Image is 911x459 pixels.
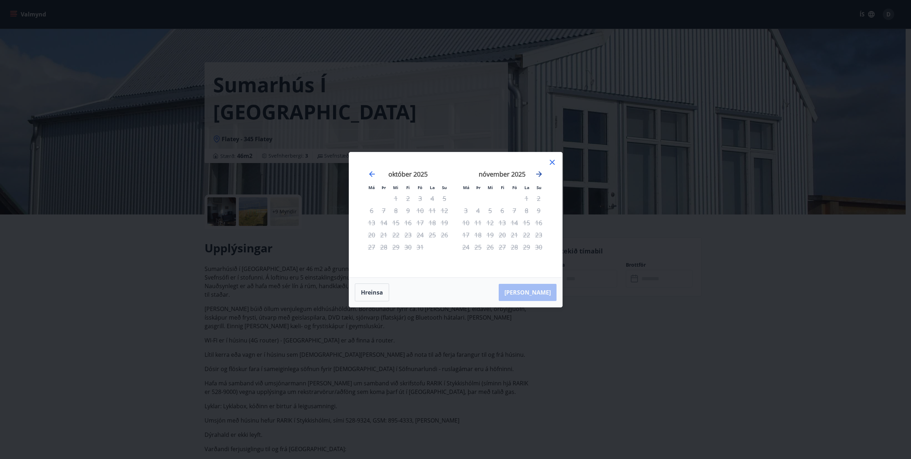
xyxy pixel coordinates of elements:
small: Su [442,185,447,190]
td: Not available. miðvikudagur, 12. nóvember 2025 [484,217,496,229]
small: Fö [418,185,422,190]
small: Fi [406,185,410,190]
td: Not available. föstudagur, 10. október 2025 [414,204,426,217]
td: Not available. miðvikudagur, 15. október 2025 [390,217,402,229]
small: Má [463,185,469,190]
td: Not available. þriðjudagur, 7. október 2025 [378,204,390,217]
td: Not available. laugardagur, 18. október 2025 [426,217,438,229]
td: Not available. föstudagur, 28. nóvember 2025 [508,241,520,253]
td: Not available. þriðjudagur, 14. október 2025 [378,217,390,229]
td: Not available. miðvikudagur, 1. október 2025 [390,192,402,204]
td: Not available. mánudagur, 27. október 2025 [366,241,378,253]
td: Not available. þriðjudagur, 25. nóvember 2025 [472,241,484,253]
td: Not available. miðvikudagur, 26. nóvember 2025 [484,241,496,253]
small: Mi [488,185,493,190]
td: Not available. fimmtudagur, 30. október 2025 [402,241,414,253]
td: Not available. miðvikudagur, 8. október 2025 [390,204,402,217]
td: Not available. föstudagur, 24. október 2025 [414,229,426,241]
td: Not available. mánudagur, 10. nóvember 2025 [460,217,472,229]
td: Not available. þriðjudagur, 21. október 2025 [378,229,390,241]
td: Not available. föstudagur, 17. október 2025 [414,217,426,229]
td: Not available. föstudagur, 21. nóvember 2025 [508,229,520,241]
div: Calendar [358,161,554,269]
td: Not available. miðvikudagur, 29. október 2025 [390,241,402,253]
td: Not available. fimmtudagur, 9. október 2025 [402,204,414,217]
td: Not available. laugardagur, 15. nóvember 2025 [520,217,533,229]
td: Not available. laugardagur, 22. nóvember 2025 [520,229,533,241]
td: Not available. föstudagur, 31. október 2025 [414,241,426,253]
td: Not available. sunnudagur, 30. nóvember 2025 [533,241,545,253]
td: Not available. laugardagur, 1. nóvember 2025 [520,192,533,204]
td: Not available. þriðjudagur, 28. október 2025 [378,241,390,253]
td: Not available. mánudagur, 6. október 2025 [366,204,378,217]
td: Not available. mánudagur, 13. október 2025 [366,217,378,229]
div: Move forward to switch to the next month. [535,170,543,178]
td: Not available. fimmtudagur, 27. nóvember 2025 [496,241,508,253]
small: Þr [382,185,386,190]
td: Not available. laugardagur, 25. október 2025 [426,229,438,241]
small: Su [537,185,542,190]
button: Hreinsa [355,283,389,301]
small: Fi [501,185,504,190]
strong: nóvember 2025 [479,170,525,178]
small: Má [368,185,375,190]
td: Not available. sunnudagur, 2. nóvember 2025 [533,192,545,204]
td: Not available. fimmtudagur, 20. nóvember 2025 [496,229,508,241]
td: Not available. sunnudagur, 9. nóvember 2025 [533,204,545,217]
td: Not available. þriðjudagur, 18. nóvember 2025 [472,229,484,241]
td: Not available. föstudagur, 3. október 2025 [414,192,426,204]
td: Not available. mánudagur, 20. október 2025 [366,229,378,241]
td: Not available. mánudagur, 24. nóvember 2025 [460,241,472,253]
td: Not available. fimmtudagur, 6. nóvember 2025 [496,204,508,217]
td: Not available. fimmtudagur, 16. október 2025 [402,217,414,229]
td: Not available. þriðjudagur, 11. nóvember 2025 [472,217,484,229]
td: Not available. laugardagur, 29. nóvember 2025 [520,241,533,253]
strong: október 2025 [388,170,428,178]
td: Not available. laugardagur, 11. október 2025 [426,204,438,217]
small: Fö [512,185,517,190]
td: Not available. þriðjudagur, 4. nóvember 2025 [472,204,484,217]
small: La [430,185,435,190]
td: Not available. fimmtudagur, 2. október 2025 [402,192,414,204]
td: Not available. mánudagur, 17. nóvember 2025 [460,229,472,241]
td: Not available. sunnudagur, 16. nóvember 2025 [533,217,545,229]
td: Not available. laugardagur, 8. nóvember 2025 [520,204,533,217]
td: Not available. fimmtudagur, 13. nóvember 2025 [496,217,508,229]
td: Not available. sunnudagur, 26. október 2025 [438,229,451,241]
td: Not available. föstudagur, 14. nóvember 2025 [508,217,520,229]
small: Þr [476,185,480,190]
td: Not available. miðvikudagur, 22. október 2025 [390,229,402,241]
td: Not available. mánudagur, 3. nóvember 2025 [460,204,472,217]
td: Not available. fimmtudagur, 23. október 2025 [402,229,414,241]
div: Move backward to switch to the previous month. [368,170,376,178]
small: Mi [393,185,398,190]
td: Not available. sunnudagur, 5. október 2025 [438,192,451,204]
td: Not available. miðvikudagur, 19. nóvember 2025 [484,229,496,241]
td: Not available. miðvikudagur, 5. nóvember 2025 [484,204,496,217]
td: Not available. sunnudagur, 19. október 2025 [438,217,451,229]
small: La [524,185,529,190]
td: Not available. föstudagur, 7. nóvember 2025 [508,204,520,217]
td: Not available. sunnudagur, 12. október 2025 [438,204,451,217]
td: Not available. laugardagur, 4. október 2025 [426,192,438,204]
td: Not available. sunnudagur, 23. nóvember 2025 [533,229,545,241]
